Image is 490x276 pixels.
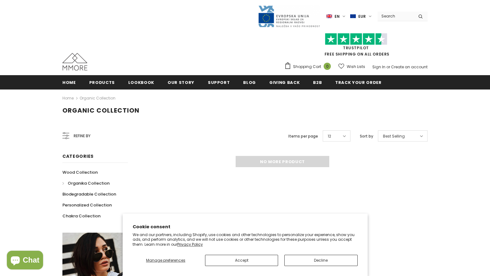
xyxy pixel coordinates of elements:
span: Blog [243,80,256,85]
label: Sort by [360,133,373,139]
a: Wood Collection [62,167,98,178]
a: Home [62,94,74,102]
span: Products [89,80,115,85]
a: Organika Collection [62,178,110,189]
img: MMORE Cases [62,53,87,70]
p: We and our partners, including Shopify, use cookies and other technologies to personalize your ex... [133,232,358,247]
span: support [208,80,230,85]
span: Track your order [335,80,381,85]
span: Wish Lists [347,64,365,70]
span: or [386,64,390,70]
input: Search Site [378,12,414,21]
a: B2B [313,75,322,89]
span: FREE SHIPPING ON ALL ORDERS [284,36,428,57]
a: Personalized Collection [62,200,112,211]
a: Sign In [372,64,385,70]
span: Wood Collection [62,169,98,175]
label: Items per page [288,133,318,139]
inbox-online-store-chat: Shopify online store chat [5,251,45,271]
span: Shopping Cart [293,64,321,70]
span: 12 [328,133,331,139]
a: Organic Collection [80,95,115,101]
a: support [208,75,230,89]
span: Chakra Collection [62,213,100,219]
button: Manage preferences [132,255,199,266]
a: Biodegradable Collection [62,189,116,200]
span: Biodegradable Collection [62,191,116,197]
span: B2B [313,80,322,85]
span: Manage preferences [146,258,185,263]
a: Create an account [391,64,428,70]
span: Organika Collection [68,180,110,186]
button: Decline [284,255,357,266]
span: Home [62,80,76,85]
span: Organic Collection [62,106,140,115]
a: Track your order [335,75,381,89]
span: Best Selling [383,133,405,139]
a: Blog [243,75,256,89]
button: Accept [205,255,278,266]
a: Trustpilot [343,45,369,51]
span: 0 [324,63,331,70]
a: Home [62,75,76,89]
a: Giving back [269,75,300,89]
a: Privacy Policy [177,242,203,247]
span: en [335,13,340,20]
a: Our Story [168,75,194,89]
span: Refine by [74,133,91,139]
span: Lookbook [128,80,154,85]
a: Shopping Cart 0 [284,62,334,71]
img: i-lang-1.png [326,14,332,19]
span: Our Story [168,80,194,85]
span: Personalized Collection [62,202,112,208]
span: Giving back [269,80,300,85]
img: Javni Razpis [258,5,320,28]
h2: Cookie consent [133,224,358,230]
img: Trust Pilot Stars [325,33,387,45]
span: Categories [62,153,94,159]
a: Products [89,75,115,89]
a: Chakra Collection [62,211,100,221]
span: EUR [358,13,366,20]
a: Javni Razpis [258,13,320,19]
a: Lookbook [128,75,154,89]
a: Wish Lists [338,61,365,72]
